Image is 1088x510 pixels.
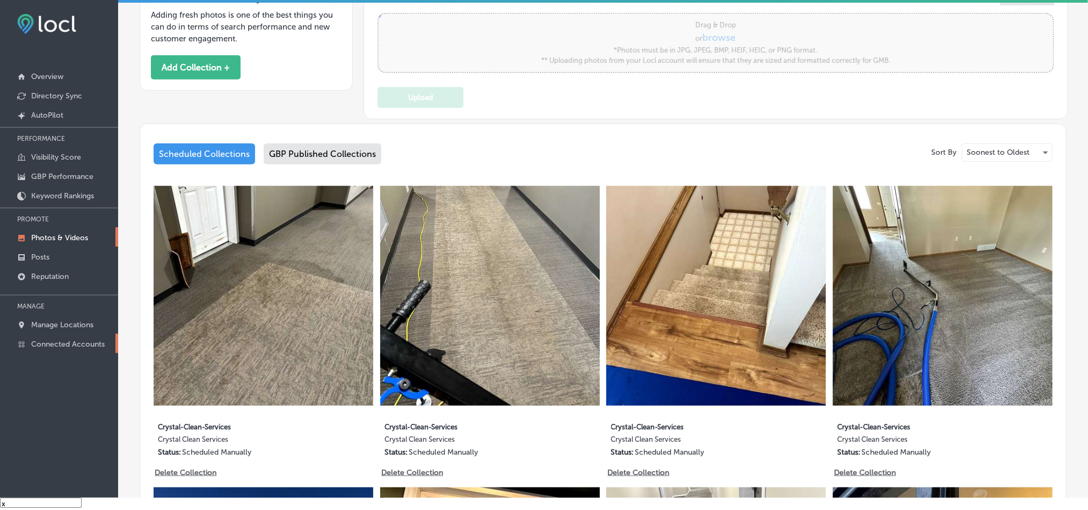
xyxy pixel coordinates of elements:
[31,253,49,262] p: Posts
[962,144,1052,161] div: Soonest to Oldest
[837,448,860,457] p: Status:
[17,14,76,34] img: fda3e92497d09a02dc62c9cd864e3231.png
[833,186,1053,406] img: Collection thumbnail
[381,468,442,477] p: Delete Collection
[151,55,241,80] button: Add Collection +
[837,416,1000,435] label: Crystal-Clean-Services
[31,111,63,120] p: AutoPilot
[158,435,321,448] label: Crystal Clean Services
[31,340,105,349] p: Connected Accounts
[158,416,321,435] label: Crystal-Clean-Services
[154,186,373,406] img: Collection thumbnail
[409,448,478,457] p: Scheduled Manually
[385,435,548,448] label: Crystal Clean Services
[31,320,93,329] p: Manage Locations
[31,172,93,181] p: GBP Performance
[31,91,82,100] p: Directory Sync
[931,148,956,157] p: Sort By
[182,448,251,457] p: Scheduled Manually
[31,191,94,200] p: Keyword Rankings
[158,448,181,457] p: Status:
[31,72,63,81] p: Overview
[608,468,669,477] p: Delete Collection
[380,186,600,406] img: Collection thumbnail
[385,416,548,435] label: Crystal-Clean-Services
[606,186,826,406] img: Collection thumbnail
[385,448,408,457] p: Status:
[264,143,381,164] div: GBP Published Collections
[967,147,1029,157] p: Soonest to Oldest
[611,416,774,435] label: Crystal-Clean-Services
[155,468,215,477] p: Delete Collection
[834,468,895,477] p: Delete Collection
[611,448,634,457] p: Status:
[861,448,931,457] p: Scheduled Manually
[611,435,774,448] label: Crystal Clean Services
[154,143,255,164] div: Scheduled Collections
[31,153,81,162] p: Visibility Score
[635,448,705,457] p: Scheduled Manually
[31,233,88,242] p: Photos & Videos
[151,9,342,45] p: Adding fresh photos is one of the best things you can do in terms of search performance and new c...
[31,272,69,281] p: Reputation
[837,435,1000,448] label: Crystal Clean Services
